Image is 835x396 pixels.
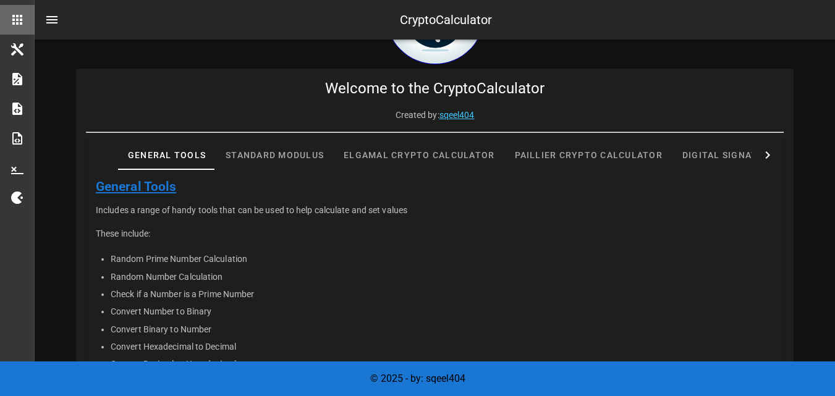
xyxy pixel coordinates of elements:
div: General Tools [118,140,216,170]
li: Random Number Calculation [111,268,774,285]
a: home [386,55,485,67]
li: Random Prime Number Calculation [111,250,774,268]
li: Convert Number to Binary [111,303,774,320]
div: Paillier Crypto Calculator [505,140,673,170]
span: © 2025 - by: sqeel404 [370,373,465,384]
li: Convert Binary to Number [111,321,774,338]
p: These include: [96,227,774,240]
a: sqeel404 [439,110,475,120]
p: Created by: [86,108,784,122]
p: Includes a range of handy tools that can be used to help calculate and set values [96,203,774,217]
li: Convert Decimal to Hexadecimal [111,355,774,373]
div: CryptoCalculator [400,11,492,29]
a: General Tools [96,179,176,194]
li: Convert Hexadecimal to Decimal [111,338,774,355]
div: Elgamal Crypto Calculator [334,140,504,170]
button: nav-menu-toggle [37,5,67,35]
div: Standard Modulus [216,140,334,170]
li: Check if a Number is a Prime Number [111,285,774,303]
div: Welcome to the CryptoCalculator [76,69,794,108]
